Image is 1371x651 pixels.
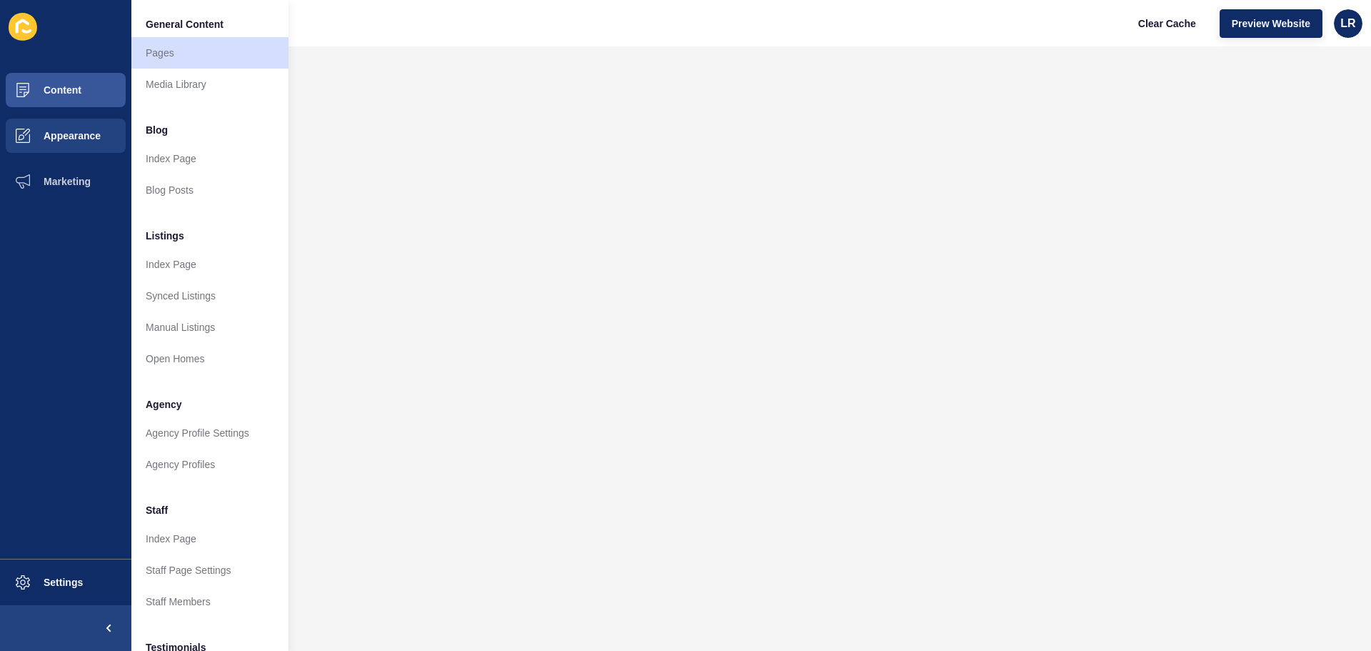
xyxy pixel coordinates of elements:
span: Preview Website [1232,16,1310,31]
span: Blog [146,123,168,137]
a: Synced Listings [131,280,288,312]
a: Index Page [131,143,288,174]
button: Preview Website [1220,9,1322,38]
a: Index Page [131,249,288,280]
a: Pages [131,37,288,69]
a: Staff Members [131,586,288,617]
a: Manual Listings [131,312,288,343]
a: Index Page [131,523,288,555]
span: Agency [146,397,182,412]
span: Listings [146,229,184,243]
span: Staff [146,503,168,517]
span: LR [1340,16,1355,31]
a: Media Library [131,69,288,100]
span: Clear Cache [1138,16,1196,31]
a: Agency Profile Settings [131,417,288,449]
a: Staff Page Settings [131,555,288,586]
a: Blog Posts [131,174,288,206]
a: Open Homes [131,343,288,374]
button: Clear Cache [1126,9,1208,38]
a: Agency Profiles [131,449,288,480]
span: General Content [146,17,224,31]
